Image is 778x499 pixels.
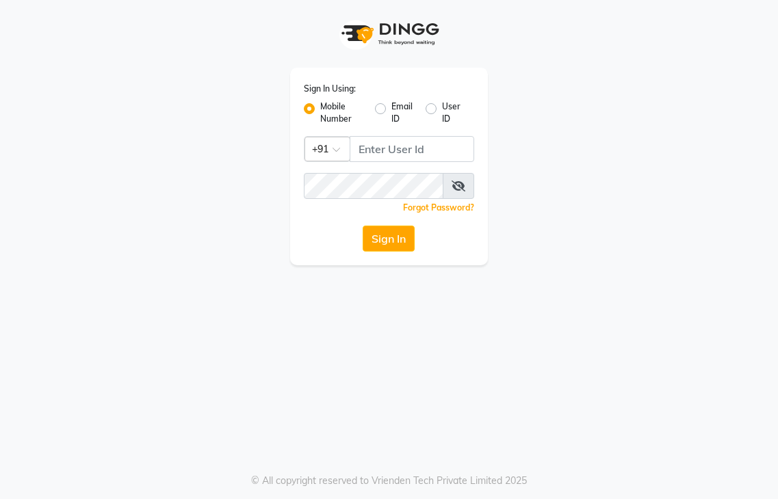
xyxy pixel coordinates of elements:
[391,100,415,125] label: Email ID
[350,136,475,162] input: Username
[334,14,443,54] img: logo1.svg
[304,83,356,95] label: Sign In Using:
[403,202,474,213] a: Forgot Password?
[320,100,364,125] label: Mobile Number
[442,100,463,125] label: User ID
[304,173,444,199] input: Username
[363,226,415,252] button: Sign In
